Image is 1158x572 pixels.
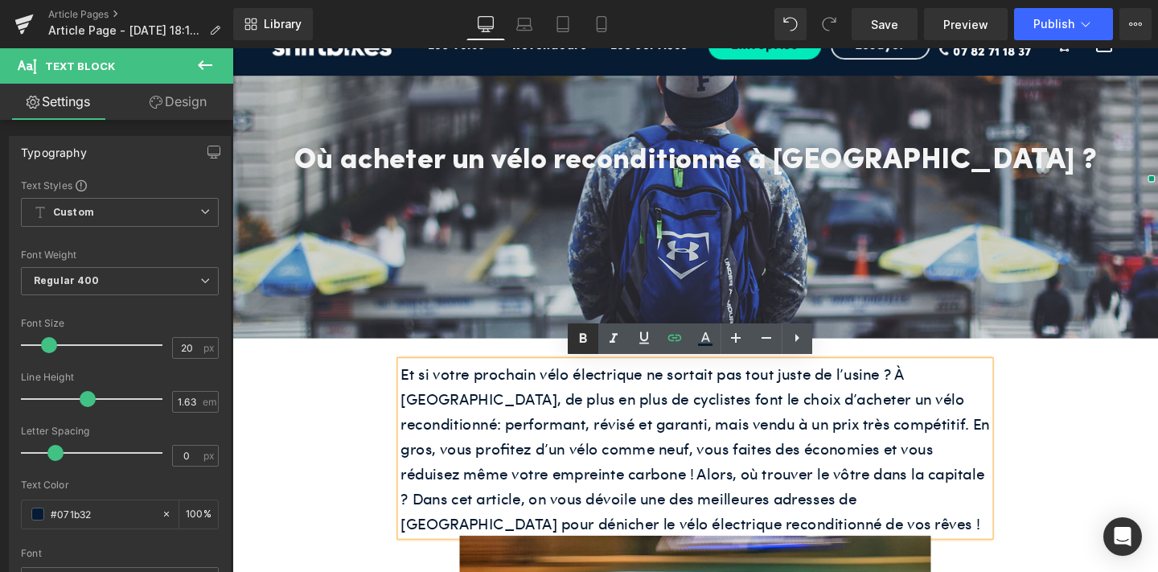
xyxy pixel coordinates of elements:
div: Letter Spacing [21,426,219,437]
button: More [1119,8,1152,40]
div: Font Weight [21,249,219,261]
b: Custom [53,206,94,220]
span: px [203,451,216,461]
a: Design [120,84,236,120]
button: Publish [1014,8,1113,40]
p: Et si votre prochain vélo électrique ne sortait pas tout juste de l’usine ? À [GEOGRAPHIC_DATA], ... [177,329,796,512]
span: em [203,397,216,407]
a: Tablet [544,8,582,40]
span: Publish [1033,18,1074,31]
a: Desktop [466,8,505,40]
a: Mobile [582,8,621,40]
span: Preview [943,16,988,33]
div: Text Styles [21,179,219,191]
span: Text Block [45,60,115,72]
span: px [203,343,216,353]
b: Regular 400 [34,274,100,286]
span: Article Page - [DATE] 18:12:38 [48,24,203,37]
button: Undo [774,8,807,40]
a: New Library [233,8,313,40]
input: Color [51,505,154,523]
div: Font Size [21,318,219,329]
button: Redo [813,8,845,40]
div: % [179,500,218,529]
div: Open Intercom Messenger [1103,517,1142,556]
a: Preview [924,8,1008,40]
div: Typography [21,137,87,159]
a: Article Pages [48,8,233,21]
span: Library [264,17,302,31]
a: Laptop [505,8,544,40]
span: Save [871,16,898,33]
div: Line Height [21,372,219,383]
div: Font [21,548,219,559]
div: Text Color [21,479,219,491]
